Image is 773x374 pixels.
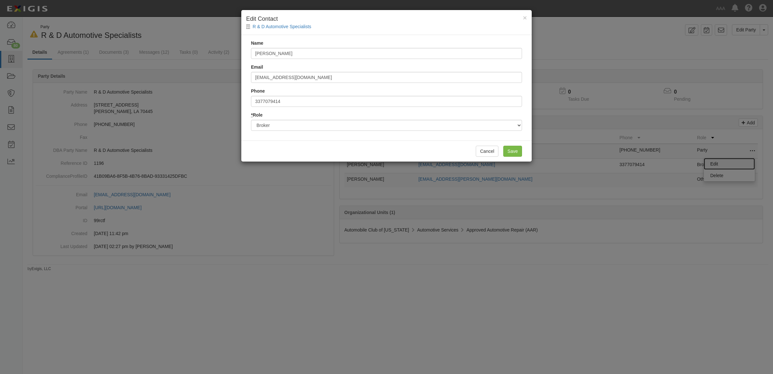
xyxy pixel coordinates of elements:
[476,146,498,157] button: Cancel
[253,24,311,29] a: R & D Automotive Specialists
[503,146,522,157] input: Save
[251,40,263,46] label: Name
[251,112,253,118] abbr: required
[246,15,527,23] h4: Edit Contact
[251,64,263,70] label: Email
[251,112,263,118] label: Role
[523,14,527,21] span: ×
[523,14,527,21] button: Close
[251,88,265,94] label: Phone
